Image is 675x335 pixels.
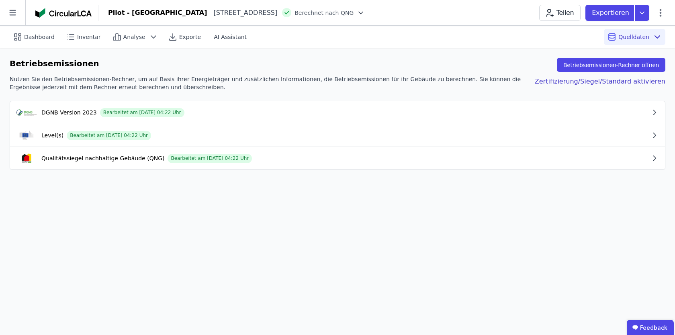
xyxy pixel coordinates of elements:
button: cert-logoDGNB Version 2023Bearbeitet am [DATE] 04:22 Uhr [10,101,665,124]
img: Concular [35,8,92,18]
span: Quelldaten [618,33,649,41]
span: Inventar [77,33,101,41]
img: cert-logo [16,153,37,163]
div: Bearbeitet am [DATE] 04:22 Uhr [168,154,252,163]
div: Betriebsemissionen [10,58,99,72]
span: Analyse [123,33,145,41]
button: cert-logoLevel(s)Bearbeitet am [DATE] 04:22 Uhr [10,124,665,147]
button: Betriebsemissionen-Rechner öffnen [557,58,665,72]
div: Pilot - [GEOGRAPHIC_DATA] [108,8,207,18]
span: Berechnet nach QNG [295,9,354,17]
div: Nutzen Sie den Betriebsemissionen-Rechner, um auf Basis ihrer Energieträger und zusätzlichen Info... [10,75,522,91]
span: AI Assistant [214,33,247,41]
div: DGNB Version 2023 [41,108,97,116]
p: Exportieren [592,8,631,18]
button: Teilen [539,5,581,21]
div: Bearbeitet am [DATE] 04:22 Uhr [67,131,151,140]
img: cert-logo [16,131,37,140]
div: Level(s) [41,131,63,139]
button: cert-logoQualitätssiegel nachhaltige Gebäude (QNG)Bearbeitet am [DATE] 04:22 Uhr [10,147,665,170]
div: [STREET_ADDRESS] [207,8,278,18]
span: Exporte [179,33,201,41]
div: Bearbeitet am [DATE] 04:22 Uhr [100,108,184,117]
div: Qualitätssiegel nachhaltige Gebäude (QNG) [41,154,164,162]
span: Dashboard [24,33,55,41]
img: cert-logo [16,108,37,117]
div: Zertifizierung/Siegel/Standard aktivieren [522,75,665,91]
